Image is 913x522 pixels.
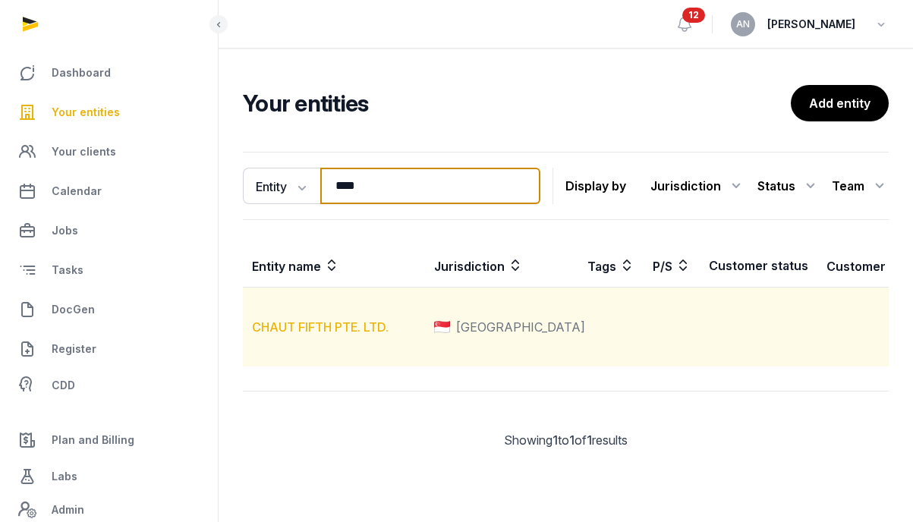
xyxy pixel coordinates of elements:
[12,422,206,458] a: Plan and Billing
[456,318,585,336] span: [GEOGRAPHIC_DATA]
[12,331,206,367] a: Register
[52,340,96,358] span: Register
[791,85,889,121] a: Add entity
[52,501,84,519] span: Admin
[52,143,116,161] span: Your clients
[553,432,558,448] span: 1
[682,8,705,23] span: 12
[243,90,791,117] h2: Your entities
[12,173,206,209] a: Calendar
[425,244,578,288] th: Jurisdiction
[52,103,120,121] span: Your entities
[587,432,592,448] span: 1
[12,458,206,495] a: Labs
[243,244,425,288] th: Entity name
[52,261,83,279] span: Tasks
[757,174,820,198] div: Status
[767,15,855,33] span: [PERSON_NAME]
[252,319,389,335] a: CHAUT FIFTH PTE. LTD.
[52,64,111,82] span: Dashboard
[731,12,755,36] button: AN
[243,168,320,204] button: Entity
[12,252,206,288] a: Tasks
[52,467,77,486] span: Labs
[12,370,206,401] a: CDD
[700,244,817,288] th: Customer status
[52,222,78,240] span: Jobs
[569,432,575,448] span: 1
[52,300,95,319] span: DocGen
[578,244,644,288] th: Tags
[650,174,745,198] div: Jurisdiction
[736,20,750,29] span: AN
[52,431,134,449] span: Plan and Billing
[52,182,102,200] span: Calendar
[12,134,206,170] a: Your clients
[565,174,626,198] p: Display by
[52,376,75,395] span: CDD
[243,431,889,449] div: Showing to of results
[12,291,206,328] a: DocGen
[644,244,700,288] th: P/S
[12,94,206,130] a: Your entities
[12,212,206,249] a: Jobs
[832,174,889,198] div: Team
[12,55,206,91] a: Dashboard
